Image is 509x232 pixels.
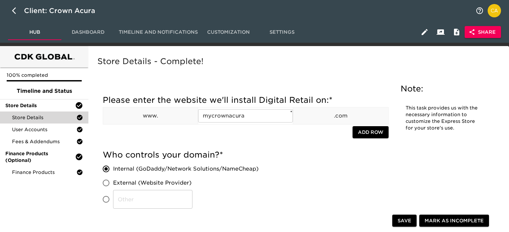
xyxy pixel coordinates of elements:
span: Internal (GoDaddy/Network Solutions/NameCheap) [113,165,259,173]
p: .com [293,112,388,120]
span: Timeline and Notifications [119,28,198,36]
button: notifications [472,3,488,19]
span: User Accounts [12,126,76,133]
span: Store Details [5,102,75,109]
span: Store Details [12,114,76,121]
p: 100% completed [7,72,82,78]
span: Customization [206,28,251,36]
button: Save [392,215,417,227]
span: Timeline and Status [5,87,83,95]
button: Mark as Incomplete [419,215,489,227]
span: Fees & Addendums [12,138,76,145]
h5: Note: [401,83,488,94]
p: www. [103,112,198,120]
span: Save [398,217,411,225]
button: Share [465,26,501,38]
span: Add Row [358,128,383,137]
h5: Who controls your domain? [103,150,389,160]
input: Other [113,190,192,209]
span: Mark as Incomplete [425,217,484,225]
h5: Please enter the website we'll install Digital Retail on: [103,95,389,105]
button: Edit Hub [417,24,433,40]
span: Settings [259,28,305,36]
span: External (Website Provider) [113,179,191,187]
span: Dashboard [65,28,111,36]
h5: Store Details - Complete! [97,56,497,67]
span: Hub [12,28,57,36]
button: Add Row [353,126,389,139]
div: Client: Crown Acura [24,5,104,16]
p: This task provides us with the necessary information to customize the Express Store for your stor... [406,105,483,132]
span: Finance Products [12,169,76,176]
span: Finance Products (Optional) [5,150,75,164]
img: Profile [488,4,501,17]
span: Share [470,28,496,36]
